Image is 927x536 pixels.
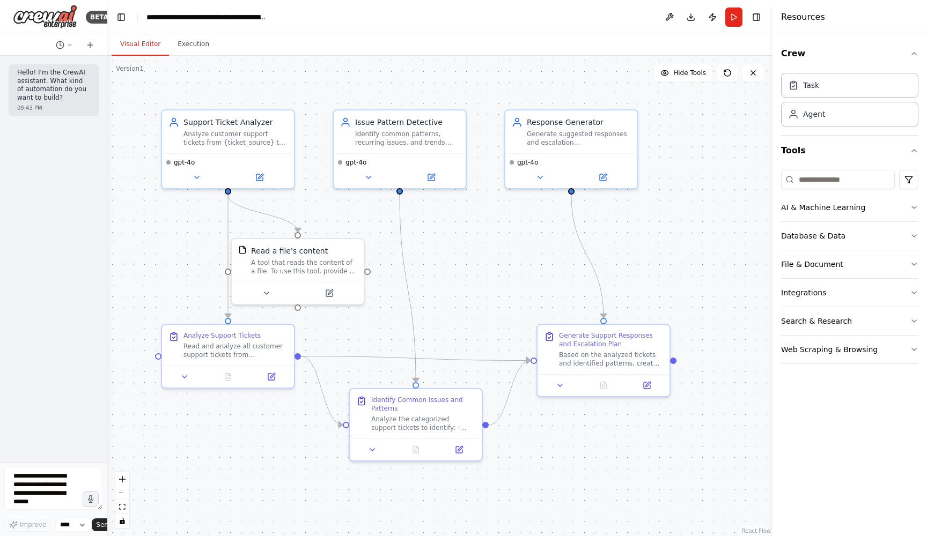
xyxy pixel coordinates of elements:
div: React Flow controls [115,472,129,528]
div: Response Generator [527,117,631,128]
span: gpt-4o [345,158,366,167]
g: Edge from 97789af8-bc8e-4b53-ae62-9b68aea23f7d to 969b6b66-1650-4f7f-8039-af35095a948d [301,351,343,430]
g: Edge from 146ee433-7919-461e-b61e-879722e1620b to 4e6a8e2d-db8c-4cd0-b3d7-d1797d00b927 [566,195,609,318]
img: FileReadTool [238,245,247,254]
div: Analyze Support TicketsRead and analyze all customer support tickets from {ticket_source}. For ea... [161,324,295,389]
button: Hide Tools [654,64,712,81]
button: Visual Editor [112,33,169,56]
button: Send [92,518,125,531]
g: Edge from 7b7da33d-0c71-47f3-8b7f-907fefefd7ba to 97789af8-bc8e-4b53-ae62-9b68aea23f7d [223,195,233,318]
h4: Resources [781,11,825,24]
nav: breadcrumb [146,12,267,23]
div: Task [803,80,819,91]
button: Start a new chat [82,39,99,51]
div: Version 1 [116,64,144,73]
button: Search & Research [781,307,918,335]
button: Open in side panel [299,287,359,300]
button: Tools [781,136,918,166]
div: FileReadToolRead a file's contentA tool that reads the content of a file. To use this tool, provi... [231,238,365,305]
span: gpt-4o [174,158,195,167]
div: Generate Support Responses and Escalation Plan [559,331,663,348]
button: Integrations [781,279,918,307]
div: Based on the analyzed tickets and identified patterns, create: 1. **Suggested Responses**: Draft ... [559,351,663,368]
button: Click to speak your automation idea [83,491,99,507]
div: Identify Common Issues and Patterns [371,396,475,413]
span: Improve [20,520,46,529]
g: Edge from 969b6b66-1650-4f7f-8039-af35095a948d to 4e6a8e2d-db8c-4cd0-b3d7-d1797d00b927 [489,355,531,430]
div: Support Ticket Analyzer [183,117,288,128]
g: Edge from 7b7da33d-0c71-47f3-8b7f-907fefefd7ba to 646e049e-22e8-4ac2-a37b-1c6fcd5fc47a [223,195,303,232]
button: Open in side panel [229,171,290,184]
button: Hide left sidebar [114,10,129,25]
img: Logo [13,5,77,29]
button: Open in side panel [440,443,477,456]
div: BETA [86,11,113,24]
div: Analyze Support Tickets [183,331,261,340]
div: 09:43 PM [17,104,90,112]
button: toggle interactivity [115,514,129,528]
g: Edge from 244570f2-2172-4dd9-af8c-93f412dacc22 to 969b6b66-1650-4f7f-8039-af35095a948d [394,195,421,382]
div: Crew [781,69,918,135]
div: Issue Pattern DetectiveIdentify common patterns, recurring issues, and trends across multiple sup... [333,109,467,189]
div: Identify Common Issues and PatternsAnalyze the categorized support tickets to identify: - Most fr... [349,388,483,461]
button: Switch to previous chat [51,39,77,51]
div: Identify common patterns, recurring issues, and trends across multiple support tickets to help th... [355,130,459,147]
p: Hello! I'm the CrewAI assistant. What kind of automation do you want to build? [17,69,90,102]
button: fit view [115,500,129,514]
button: Open in side panel [253,370,290,383]
div: Issue Pattern Detective [355,117,459,128]
button: Database & Data [781,222,918,250]
g: Edge from 97789af8-bc8e-4b53-ae62-9b68aea23f7d to 4e6a8e2d-db8c-4cd0-b3d7-d1797d00b927 [301,351,531,366]
button: Improve [4,518,51,532]
button: No output available [205,370,251,383]
div: Tools [781,166,918,373]
a: React Flow attribution [742,528,771,534]
button: Open in side panel [572,171,633,184]
span: Send [96,520,112,529]
button: zoom in [115,472,129,486]
div: Generate Support Responses and Escalation PlanBased on the analyzed tickets and identified patter... [536,324,671,397]
button: Execution [169,33,218,56]
button: File & Document [781,250,918,278]
button: Hide right sidebar [749,10,764,25]
button: Open in side panel [628,379,665,392]
button: zoom out [115,486,129,500]
div: Read and analyze all customer support tickets from {ticket_source}. For each ticket, extract the ... [183,342,288,359]
button: Open in side panel [401,171,461,184]
div: Read a file's content [251,245,328,256]
button: Crew [781,39,918,69]
div: Support Ticket AnalyzerAnalyze customer support tickets from {ticket_source} to categorize them b... [161,109,295,189]
button: Web Scraping & Browsing [781,336,918,363]
div: A tool that reads the content of a file. To use this tool, provide a 'file_path' parameter with t... [251,258,357,276]
span: Hide Tools [673,69,706,77]
button: AI & Machine Learning [781,193,918,221]
div: Analyze customer support tickets from {ticket_source} to categorize them by urgency level (Low, M... [183,130,288,147]
div: Response GeneratorGenerate suggested responses and escalation recommendations for support tickets... [504,109,638,189]
span: gpt-4o [517,158,538,167]
div: Analyze the categorized support tickets to identify: - Most frequent issue types and their freque... [371,415,475,432]
button: No output available [393,443,439,456]
div: Generate suggested responses and escalation recommendations for support tickets based on their ca... [527,130,631,147]
div: Agent [803,109,825,120]
button: No output available [581,379,627,392]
